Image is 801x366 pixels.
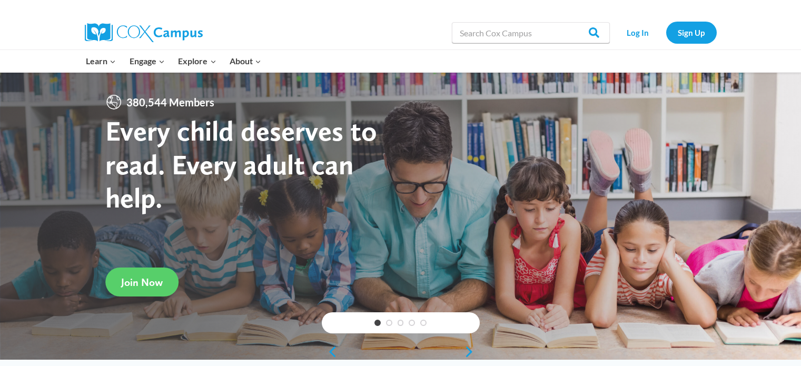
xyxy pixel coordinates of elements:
a: 5 [420,320,427,326]
a: 3 [398,320,404,326]
a: next [464,345,480,358]
a: 2 [386,320,392,326]
a: 4 [409,320,415,326]
span: Explore [178,54,216,68]
span: Engage [130,54,165,68]
strong: Every child deserves to read. Every adult can help. [105,114,377,214]
img: Cox Campus [85,23,203,42]
span: About [230,54,261,68]
input: Search Cox Campus [452,22,610,43]
span: Learn [86,54,116,68]
a: Sign Up [666,22,717,43]
a: Log In [615,22,661,43]
nav: Primary Navigation [80,50,268,72]
div: content slider buttons [322,341,480,362]
a: Join Now [105,268,179,296]
nav: Secondary Navigation [615,22,717,43]
a: 1 [374,320,381,326]
span: 380,544 Members [122,94,219,111]
span: Join Now [121,276,163,289]
a: previous [322,345,338,358]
